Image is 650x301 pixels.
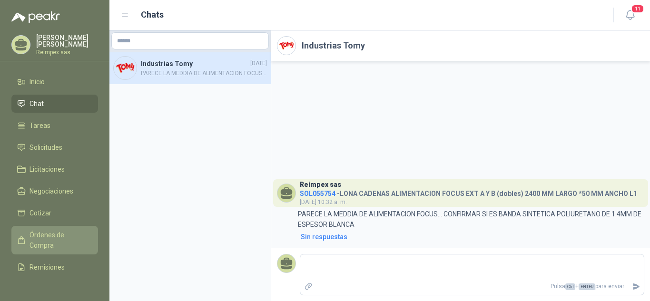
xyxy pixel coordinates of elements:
[11,204,98,222] a: Cotizar
[141,58,248,69] h4: Industrias Tomy
[30,164,65,175] span: Licitaciones
[277,37,295,55] img: Company Logo
[300,182,341,187] h3: Reimpex sas
[30,230,89,251] span: Órdenes de Compra
[11,182,98,200] a: Negociaciones
[30,98,44,109] span: Chat
[11,117,98,135] a: Tareas
[11,226,98,254] a: Órdenes de Compra
[302,39,365,52] h2: Industrias Tomy
[141,8,164,21] h1: Chats
[11,73,98,91] a: Inicio
[300,187,637,196] h4: - LONA CADENAS ALIMENTACION FOCUS EXT A Y B (dobles) 2400 MM LARGO *50 MM ANCHO L1
[299,232,644,242] a: Sin respuestas
[11,258,98,276] a: Remisiones
[250,59,267,68] span: [DATE]
[301,232,347,242] div: Sin respuestas
[300,199,347,205] span: [DATE] 10:32 a. m.
[300,278,316,295] label: Adjuntar archivos
[30,142,62,153] span: Solicitudes
[141,69,267,78] span: PARECE LA MEDDIA DE ALIMENTACION FOCUS... CONFIRMAR SI ES BANDA SINTETICA POLIURETANO DE 1.4MM DE...
[621,7,639,24] button: 11
[109,52,271,84] a: Company LogoIndustrias Tomy[DATE]PARECE LA MEDDIA DE ALIMENTACION FOCUS... CONFIRMAR SI ES BANDA ...
[30,208,51,218] span: Cotizar
[36,49,98,55] p: Reimpex sas
[298,209,644,230] p: PARECE LA MEDDIA DE ALIMENTACION FOCUS... CONFIRMAR SI ES BANDA SINTETICA POLIURETANO DE 1.4MM DE...
[565,283,575,290] span: Ctrl
[30,77,45,87] span: Inicio
[300,190,335,197] span: SOL055754
[11,138,98,156] a: Solicitudes
[114,57,137,79] img: Company Logo
[30,262,65,272] span: Remisiones
[631,4,644,13] span: 11
[316,278,629,295] p: Pulsa + para enviar
[30,120,50,131] span: Tareas
[11,95,98,113] a: Chat
[11,160,98,178] a: Licitaciones
[36,34,98,48] p: [PERSON_NAME] [PERSON_NAME]
[30,186,73,196] span: Negociaciones
[579,283,595,290] span: ENTER
[11,11,60,23] img: Logo peakr
[628,278,644,295] button: Enviar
